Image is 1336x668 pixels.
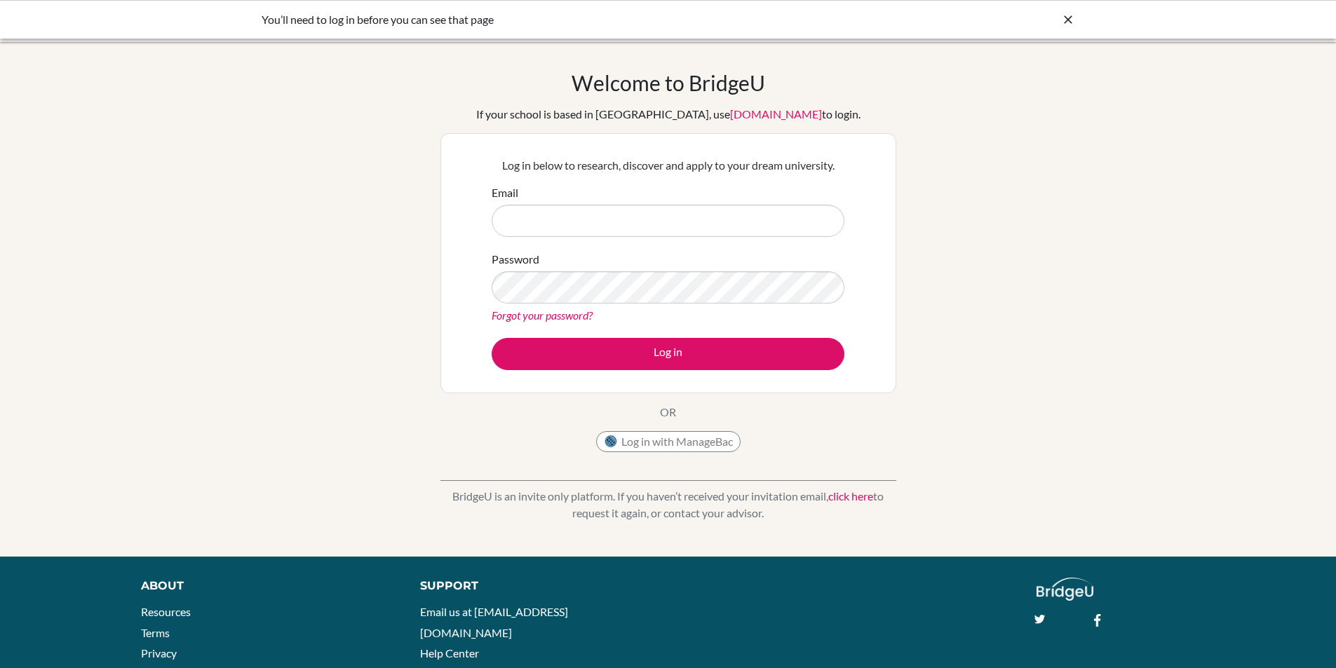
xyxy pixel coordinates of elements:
label: Password [492,251,539,268]
a: Privacy [141,646,177,660]
a: Resources [141,605,191,618]
img: logo_white@2x-f4f0deed5e89b7ecb1c2cc34c3e3d731f90f0f143d5ea2071677605dd97b5244.png [1037,578,1093,601]
a: Terms [141,626,170,639]
button: Log in [492,338,844,370]
a: Help Center [420,646,479,660]
p: Log in below to research, discover and apply to your dream university. [492,157,844,174]
a: click here [828,489,873,503]
button: Log in with ManageBac [596,431,741,452]
div: You’ll need to log in before you can see that page [262,11,865,28]
div: About [141,578,389,594]
div: Support [420,578,652,594]
a: Forgot your password? [492,308,593,322]
a: Email us at [EMAIL_ADDRESS][DOMAIN_NAME] [420,605,568,639]
p: BridgeU is an invite only platform. If you haven’t received your invitation email, to request it ... [440,488,896,522]
h1: Welcome to BridgeU [572,70,765,95]
p: OR [660,404,676,421]
div: If your school is based in [GEOGRAPHIC_DATA], use to login. [476,106,861,123]
label: Email [492,184,518,201]
a: [DOMAIN_NAME] [730,107,822,121]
